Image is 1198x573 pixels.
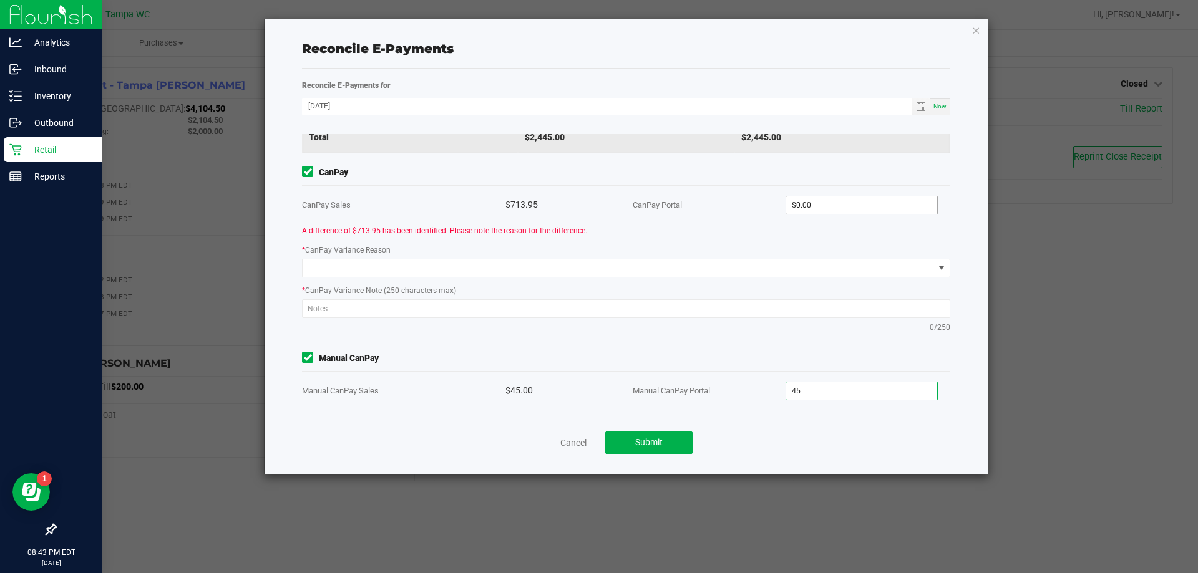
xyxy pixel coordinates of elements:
[518,122,734,153] div: $2,445.00
[930,322,950,333] span: 0/250
[12,473,50,511] iframe: Resource center
[22,115,97,130] p: Outbound
[302,200,351,209] span: CanPay Sales
[22,62,97,77] p: Inbound
[302,39,950,58] div: Reconcile E-Payments
[933,103,947,110] span: Now
[9,117,22,129] inline-svg: Outbound
[302,226,587,235] span: A difference of $713.95 has been identified. Please note the reason for the difference.
[505,186,607,224] div: $713.95
[9,90,22,102] inline-svg: Inventory
[9,63,22,75] inline-svg: Inbound
[22,35,97,50] p: Analytics
[6,558,97,567] p: [DATE]
[319,352,379,365] strong: Manual CanPay
[22,169,97,184] p: Reports
[605,431,693,454] button: Submit
[22,142,97,157] p: Retail
[912,98,930,115] span: Toggle calendar
[505,372,607,410] div: $45.00
[302,352,319,365] form-toggle: Include in reconciliation
[302,244,391,256] label: CanPay Variance Reason
[633,200,682,209] span: CanPay Portal
[6,547,97,558] p: 08:43 PM EDT
[302,285,456,296] label: CanPay Variance Note (250 characters max)
[633,386,710,395] span: Manual CanPay Portal
[9,36,22,49] inline-svg: Analytics
[302,81,391,90] strong: Reconcile E-Payments for
[9,170,22,183] inline-svg: Reports
[560,436,587,449] a: Cancel
[302,386,379,395] span: Manual CanPay Sales
[37,471,52,486] iframe: Resource center unread badge
[9,143,22,156] inline-svg: Retail
[22,89,97,104] p: Inventory
[635,437,663,447] span: Submit
[302,122,518,153] div: Total
[734,122,950,153] div: $2,445.00
[302,166,319,179] form-toggle: Include in reconciliation
[302,98,912,113] input: Date
[319,166,348,179] strong: CanPay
